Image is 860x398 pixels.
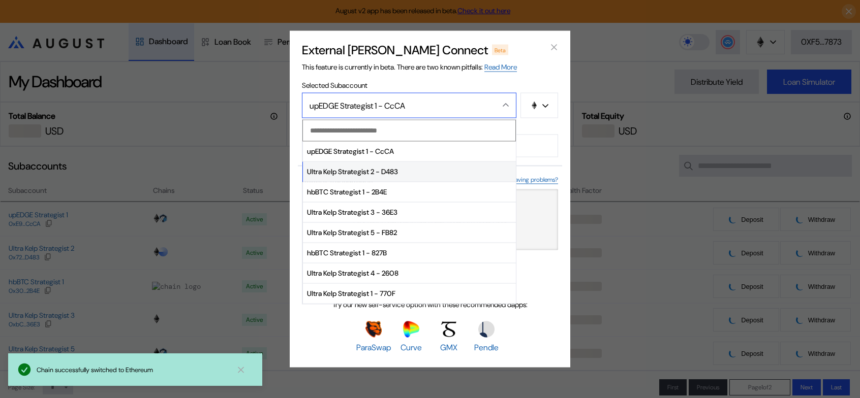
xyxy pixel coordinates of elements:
button: hbBTC Strategist 1 - 2B4E [303,182,516,202]
a: Having problems? [511,176,558,184]
span: GMX [440,342,457,352]
button: close modal [546,39,562,55]
button: Ultra Kelp Strategist 1 - 770F [303,283,516,304]
span: ParaSwap [356,342,391,352]
span: Pendle [474,342,499,352]
a: Read More [484,62,517,72]
a: GMXGMX [432,321,466,352]
button: Close menu [302,93,516,118]
span: Curve [401,342,422,352]
button: Ultra Kelp Strategist 2 - D483 [303,161,516,182]
img: ParaSwap [365,321,382,337]
button: upEDGE Strategist 1 - CcCA [303,141,516,161]
img: Curve [403,321,419,337]
a: ParaSwapParaSwap [356,321,391,352]
img: chain logo [530,102,538,110]
button: Ultra Kelp Strategist 3 - 36E3 [303,202,516,222]
div: Chain successfully switched to Ethereum [37,366,228,374]
img: GMX [441,321,457,337]
div: upEDGE Strategist 1 - CcCA [310,100,487,111]
button: Ultra Kelp Strategist 5 - FB82 [303,222,516,243]
button: chain logo [520,93,558,118]
img: Pendle [478,321,495,337]
div: Beta [492,45,508,55]
a: CurveCurve [394,321,428,352]
button: hbBTC Strategist 1 - 827B [303,243,516,263]
span: Selected Subaccount [302,81,558,90]
button: Ultra Kelp Strategist 4 - 2608 [303,263,516,283]
a: PendlePendle [469,321,504,352]
h2: External [PERSON_NAME] Connect [302,42,488,58]
span: This feature is currently in beta. There are two known pitfalls: [302,62,517,72]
